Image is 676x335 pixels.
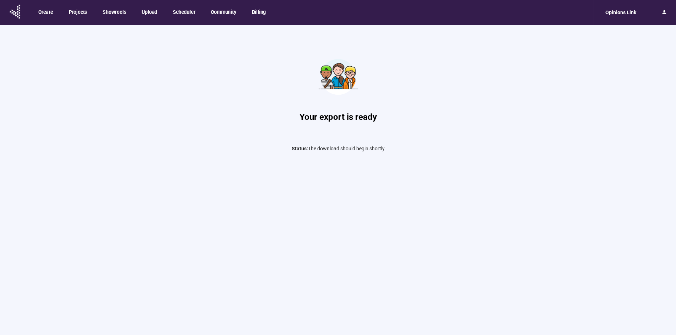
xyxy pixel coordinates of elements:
h1: Your export is ready [232,111,445,124]
button: Create [33,4,58,19]
button: Scheduler [167,4,200,19]
button: Projects [63,4,92,19]
button: Billing [246,4,271,19]
p: The download should begin shortly [232,145,445,152]
button: Community [205,4,241,19]
button: Showreels [97,4,131,19]
button: Upload [136,4,162,19]
img: Teamwork [312,50,365,104]
span: Status: [292,146,308,151]
div: Opinions Link [601,6,641,19]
